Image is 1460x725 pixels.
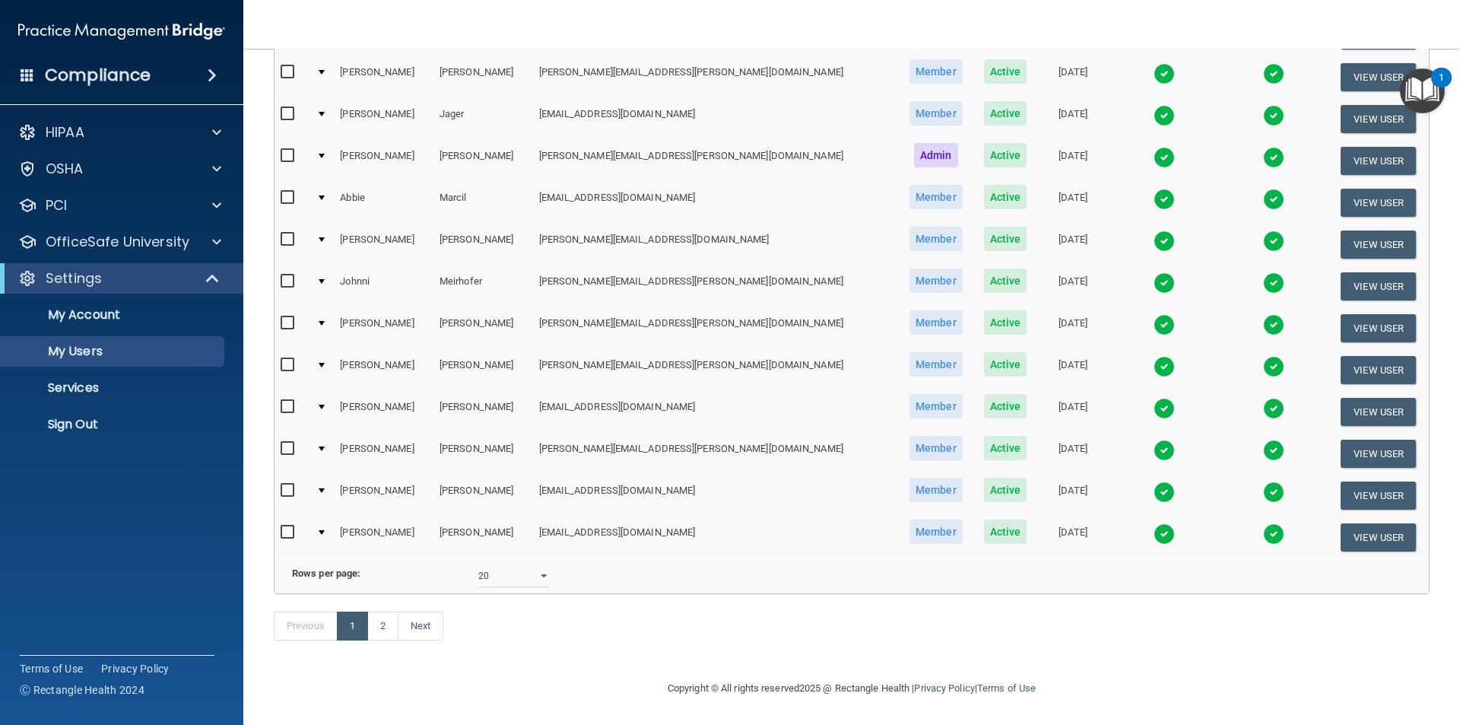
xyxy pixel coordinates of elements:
[1341,147,1416,175] button: View User
[1037,140,1109,182] td: [DATE]
[334,307,433,349] td: [PERSON_NAME]
[1154,356,1175,377] img: tick.e7d51cea.svg
[984,478,1027,502] span: Active
[1400,68,1445,113] button: Open Resource Center, 1 new notification
[398,612,443,641] a: Next
[533,56,899,98] td: [PERSON_NAME][EMAIL_ADDRESS][PERSON_NAME][DOMAIN_NAME]
[20,682,144,698] span: Ⓒ Rectangle Health 2024
[46,160,84,178] p: OSHA
[334,56,433,98] td: [PERSON_NAME]
[1341,314,1416,342] button: View User
[334,140,433,182] td: [PERSON_NAME]
[914,143,958,167] span: Admin
[533,266,899,307] td: [PERSON_NAME][EMAIL_ADDRESS][PERSON_NAME][DOMAIN_NAME]
[433,182,533,224] td: Marcil
[101,661,170,676] a: Privacy Policy
[574,664,1129,713] div: Copyright © All rights reserved 2025 @ Rectangle Health | |
[1263,440,1284,461] img: tick.e7d51cea.svg
[433,56,533,98] td: [PERSON_NAME]
[984,185,1027,209] span: Active
[433,224,533,266] td: [PERSON_NAME]
[1263,231,1284,252] img: tick.e7d51cea.svg
[433,140,533,182] td: [PERSON_NAME]
[1154,523,1175,545] img: tick.e7d51cea.svg
[1037,433,1109,475] td: [DATE]
[533,307,899,349] td: [PERSON_NAME][EMAIL_ADDRESS][PERSON_NAME][DOMAIN_NAME]
[45,65,151,86] h4: Compliance
[909,185,963,209] span: Member
[1154,398,1175,419] img: tick.e7d51cea.svg
[1154,272,1175,294] img: tick.e7d51cea.svg
[1037,182,1109,224] td: [DATE]
[433,98,533,140] td: Jager
[46,123,84,142] p: HIPAA
[334,98,433,140] td: [PERSON_NAME]
[1154,105,1175,126] img: tick.e7d51cea.svg
[433,349,533,391] td: [PERSON_NAME]
[1263,398,1284,419] img: tick.e7d51cea.svg
[334,517,433,558] td: [PERSON_NAME]
[533,140,899,182] td: [PERSON_NAME][EMAIL_ADDRESS][PERSON_NAME][DOMAIN_NAME]
[909,227,963,251] span: Member
[909,352,963,377] span: Member
[46,233,189,251] p: OfficeSafe University
[909,436,963,460] span: Member
[1037,98,1109,140] td: [DATE]
[1263,189,1284,210] img: tick.e7d51cea.svg
[1037,349,1109,391] td: [DATE]
[984,310,1027,335] span: Active
[1341,105,1416,133] button: View User
[1154,189,1175,210] img: tick.e7d51cea.svg
[1263,314,1284,335] img: tick.e7d51cea.svg
[984,59,1027,84] span: Active
[334,224,433,266] td: [PERSON_NAME]
[334,433,433,475] td: [PERSON_NAME]
[533,349,899,391] td: [PERSON_NAME][EMAIL_ADDRESS][PERSON_NAME][DOMAIN_NAME]
[533,224,899,266] td: [PERSON_NAME][EMAIL_ADDRESS][DOMAIN_NAME]
[18,160,221,178] a: OSHA
[1341,272,1416,300] button: View User
[909,101,963,126] span: Member
[433,307,533,349] td: [PERSON_NAME]
[1037,56,1109,98] td: [DATE]
[1263,105,1284,126] img: tick.e7d51cea.svg
[533,98,899,140] td: [EMAIL_ADDRESS][DOMAIN_NAME]
[533,391,899,433] td: [EMAIL_ADDRESS][DOMAIN_NAME]
[984,101,1027,126] span: Active
[909,520,963,544] span: Member
[1037,266,1109,307] td: [DATE]
[334,349,433,391] td: [PERSON_NAME]
[334,182,433,224] td: Abbie
[46,196,67,215] p: PCI
[909,394,963,418] span: Member
[984,352,1027,377] span: Active
[20,661,83,676] a: Terms of Use
[1263,147,1284,168] img: tick.e7d51cea.svg
[1037,517,1109,558] td: [DATE]
[1037,475,1109,517] td: [DATE]
[909,269,963,293] span: Member
[433,475,533,517] td: [PERSON_NAME]
[533,182,899,224] td: [EMAIL_ADDRESS][DOMAIN_NAME]
[1341,523,1416,552] button: View User
[1341,189,1416,217] button: View User
[1154,147,1175,168] img: tick.e7d51cea.svg
[337,612,368,641] a: 1
[984,143,1027,167] span: Active
[18,16,225,46] img: PMB logo
[1263,523,1284,545] img: tick.e7d51cea.svg
[1154,440,1175,461] img: tick.e7d51cea.svg
[334,475,433,517] td: [PERSON_NAME]
[46,269,102,288] p: Settings
[1341,231,1416,259] button: View User
[984,269,1027,293] span: Active
[334,391,433,433] td: [PERSON_NAME]
[367,612,398,641] a: 2
[274,612,338,641] a: Previous
[10,307,217,323] p: My Account
[1263,356,1284,377] img: tick.e7d51cea.svg
[1341,356,1416,384] button: View User
[533,517,899,558] td: [EMAIL_ADDRESS][DOMAIN_NAME]
[1341,63,1416,91] button: View User
[433,391,533,433] td: [PERSON_NAME]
